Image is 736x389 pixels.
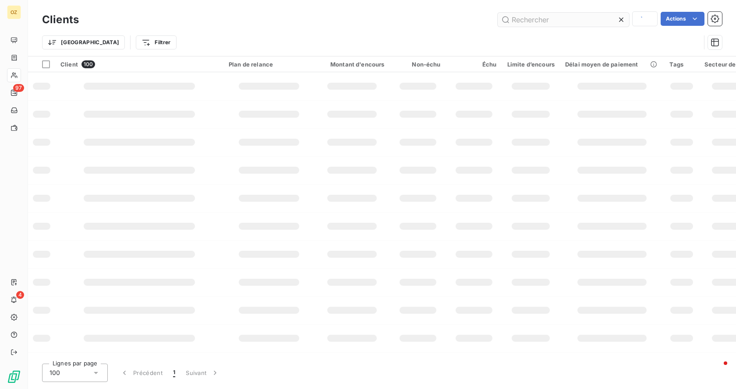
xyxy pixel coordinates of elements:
[42,35,125,49] button: [GEOGRAPHIC_DATA]
[229,61,309,68] div: Plan de relance
[115,364,168,382] button: Précédent
[320,61,385,68] div: Montant d'encours
[42,12,79,28] h3: Clients
[168,364,180,382] button: 1
[16,291,24,299] span: 4
[451,61,497,68] div: Échu
[565,61,659,68] div: Délai moyen de paiement
[507,61,555,68] div: Limite d’encours
[81,60,95,68] span: 100
[50,368,60,377] span: 100
[669,61,694,68] div: Tags
[661,12,704,26] button: Actions
[7,370,21,384] img: Logo LeanPay
[173,368,175,377] span: 1
[7,5,21,19] div: OZ
[180,364,225,382] button: Suivant
[136,35,176,49] button: Filtrer
[60,61,78,68] span: Client
[13,84,24,92] span: 97
[706,359,727,380] iframe: Intercom live chat
[395,61,441,68] div: Non-échu
[498,13,629,27] input: Rechercher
